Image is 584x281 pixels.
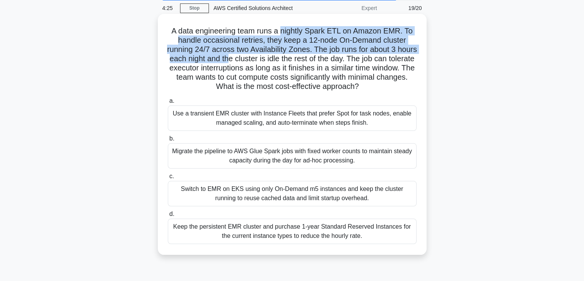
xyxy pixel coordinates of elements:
div: AWS Certified Solutions Architect [209,0,314,16]
a: Stop [180,3,209,13]
h5: A data engineering team runs a nightly Spark ETL on Amazon EMR. To handle occasional retries, the... [167,26,417,92]
span: d. [169,211,174,217]
div: Use a transient EMR cluster with Instance Fleets that prefer Spot for task nodes, enable managed ... [168,105,417,131]
div: Keep the persistent EMR cluster and purchase 1-year Standard Reserved Instances for the current i... [168,219,417,244]
div: Migrate the pipeline to AWS Glue Spark jobs with fixed worker counts to maintain steady capacity ... [168,143,417,169]
div: Switch to EMR on EKS using only On-Demand m5 instances and keep the cluster running to reuse cach... [168,181,417,206]
div: 19/20 [382,0,427,16]
div: 4:25 [158,0,180,16]
span: a. [169,97,174,104]
span: c. [169,173,174,179]
div: Expert [314,0,382,16]
span: b. [169,135,174,142]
